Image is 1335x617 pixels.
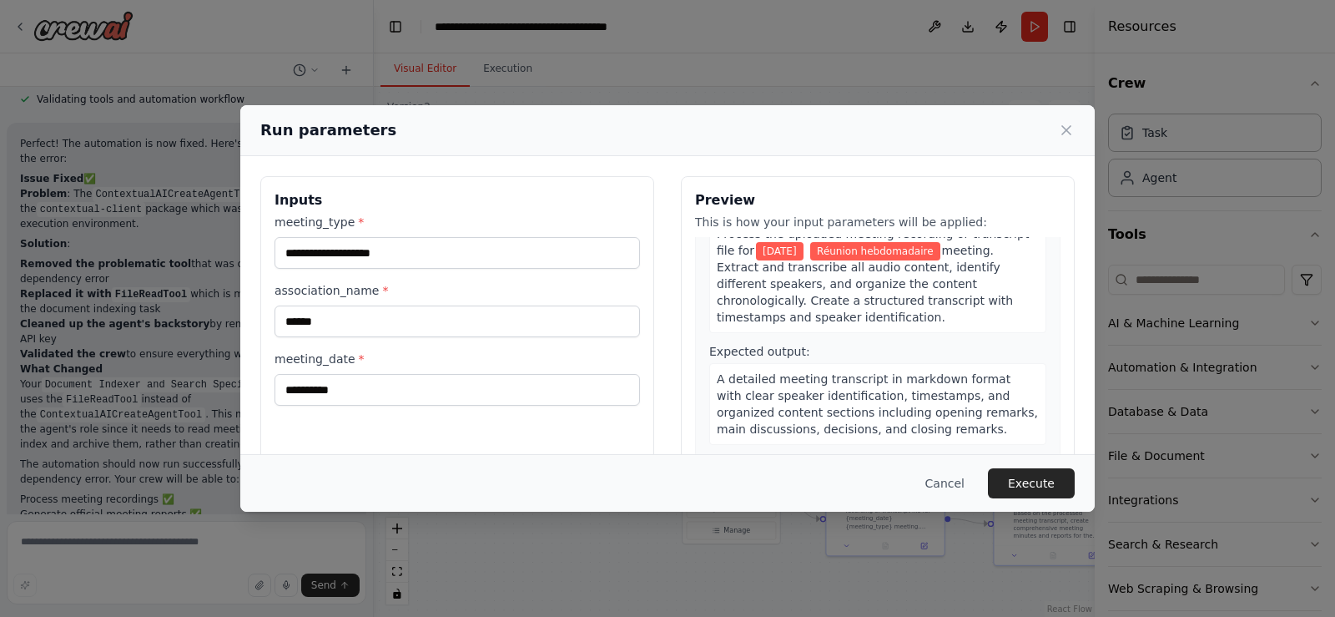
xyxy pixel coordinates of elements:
h3: Preview [695,190,1060,210]
h3: Inputs [275,190,640,210]
span: Variable: meeting_date [756,242,804,260]
label: meeting_date [275,351,640,367]
span: Variable: meeting_type [810,242,940,260]
label: association_name [275,282,640,299]
button: Cancel [912,468,978,498]
h2: Run parameters [260,119,396,142]
p: This is how your input parameters will be applied: [695,214,1060,230]
span: A detailed meeting transcript in markdown format with clear speaker identification, timestamps, a... [717,372,1038,436]
span: meeting. Extract and transcribe all audio content, identify different speakers, and organize the ... [717,244,1013,324]
span: Process the uploaded meeting recording or transcript file for [717,227,1029,257]
span: Expected output: [709,345,810,358]
label: meeting_type [275,214,640,230]
button: Execute [988,468,1075,498]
